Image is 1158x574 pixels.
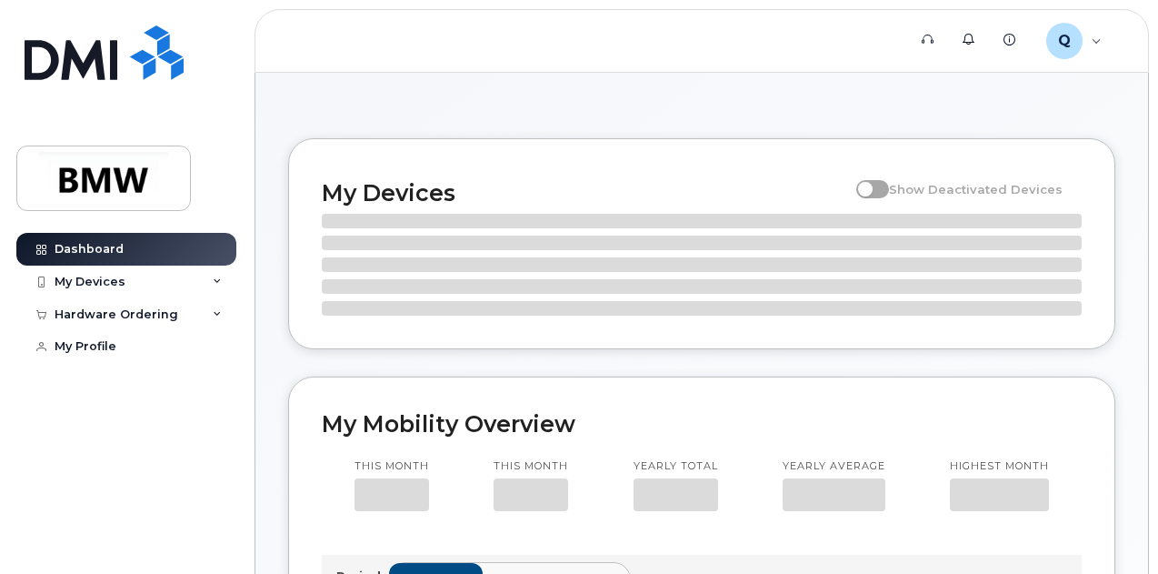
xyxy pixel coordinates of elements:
[322,179,847,206] h2: My Devices
[494,459,568,474] p: This month
[634,459,718,474] p: Yearly total
[322,410,1082,438] h2: My Mobility Overview
[354,459,429,474] p: This month
[783,459,885,474] p: Yearly average
[950,459,1049,474] p: Highest month
[889,182,1063,196] span: Show Deactivated Devices
[856,172,871,186] input: Show Deactivated Devices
